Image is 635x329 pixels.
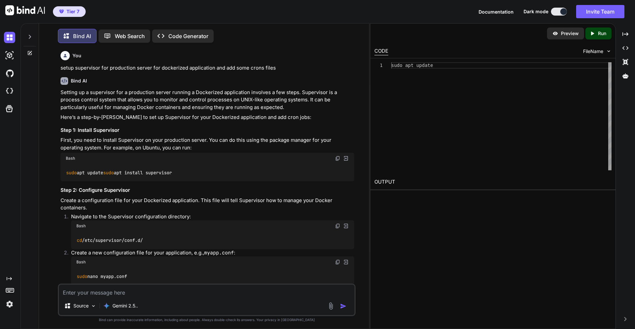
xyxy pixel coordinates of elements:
[61,114,354,121] p: Here’s a step-by-[PERSON_NAME] to set up Supervisor for your Dockerized application and add cron ...
[583,48,603,55] span: FileName
[343,155,349,161] img: Open in Browser
[58,317,356,322] p: Bind can provide inaccurate information, including about people. Always double-check its answers....
[77,273,87,279] span: sudo
[479,8,514,15] button: Documentation
[66,170,77,176] span: sudo
[103,302,110,309] img: Gemini 2.5 Pro
[72,52,81,59] h6: You
[76,237,144,244] code: /etc/supervisor/conf.d/
[115,32,145,40] p: Web Search
[4,299,15,310] img: settings
[73,302,89,309] p: Source
[598,30,606,37] p: Run
[4,50,15,61] img: darkAi-studio
[168,32,208,40] p: Code Generator
[374,47,388,55] div: CODE
[4,32,15,43] img: darkChat
[335,259,340,265] img: copy
[91,303,96,309] img: Pick Models
[61,127,354,134] h3: Step 1: Install Supervisor
[61,89,354,111] p: Setting up a supervisor for a production server running a Dockerized application involves a few s...
[343,259,349,265] img: Open in Browser
[335,156,340,161] img: copy
[59,10,64,14] img: premium
[204,249,234,256] code: myapp.conf
[61,137,354,151] p: First, you need to install Supervisor on your production server. You can do this using the packag...
[479,9,514,15] span: Documentation
[53,6,86,17] button: premiumTier 7
[66,156,75,161] span: Bash
[391,63,433,68] span: sudo apt update
[112,302,138,309] p: Gemini 2.5..
[327,302,335,310] img: attachment
[561,30,579,37] p: Preview
[4,85,15,97] img: cloudideIcon
[4,68,15,79] img: githubDark
[343,223,349,229] img: Open in Browser
[71,78,87,84] h6: Bind AI
[61,187,354,194] h3: Step 2: Configure Supervisor
[77,237,82,243] span: cd
[524,8,548,15] span: Dark mode
[374,62,383,69] div: 1
[73,32,91,40] p: Bind AI
[76,223,86,229] span: Bash
[71,249,354,257] p: Create a new configuration file for your application, e.g., :
[61,197,354,212] p: Create a configuration file for your Dockerized application. This file will tell Supervisor how t...
[335,223,340,229] img: copy
[76,259,86,265] span: Bash
[576,5,624,18] button: Invite Team
[76,273,128,280] code: nano myapp.conf
[340,303,347,309] img: icon
[61,64,354,72] p: setup supervisor for production server for dockerized application and add some crons files
[552,30,558,36] img: preview
[606,48,612,54] img: chevron down
[103,170,114,176] span: sudo
[66,8,79,15] span: Tier 7
[370,174,615,190] h2: OUTPUT
[66,169,173,176] code: apt update apt install supervisor
[71,213,354,221] p: Navigate to the Supervisor configuration directory:
[5,5,45,15] img: Bind AI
